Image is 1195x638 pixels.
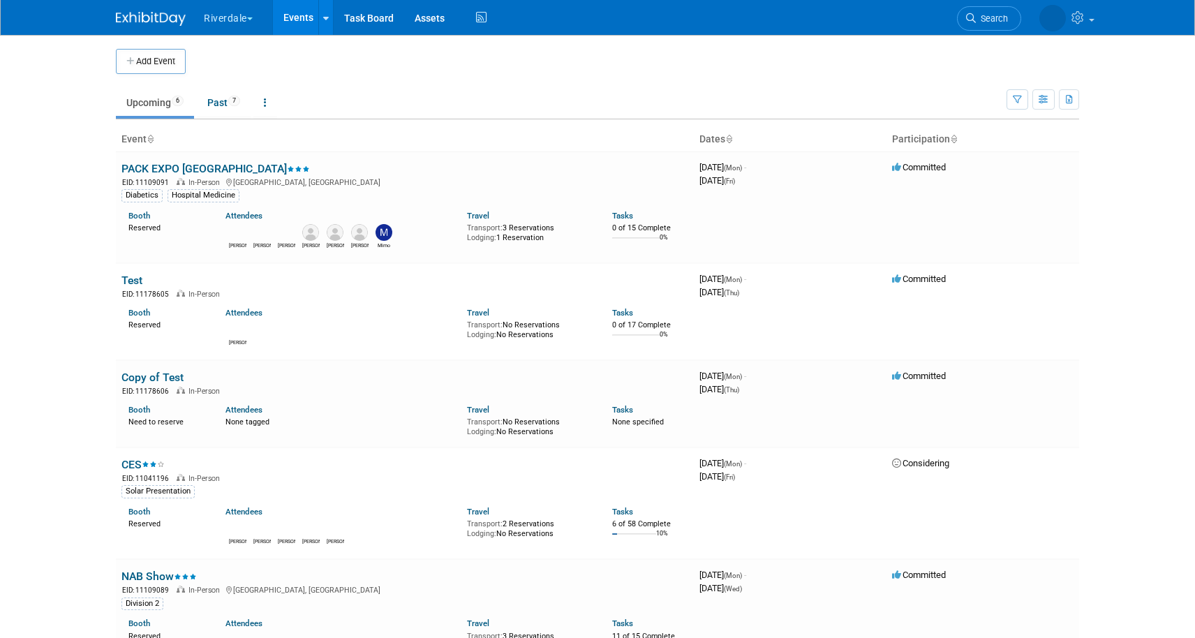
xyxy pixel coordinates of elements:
[229,537,246,545] div: John doe
[122,290,175,298] span: EID: 11178605
[327,224,343,241] img: Joe Smith
[229,224,246,241] img: Richard Talbot
[744,162,746,172] span: -
[121,274,142,287] a: Test
[724,276,742,283] span: (Mon)
[121,458,165,471] a: CES
[376,224,392,241] img: Mimo Misom
[177,178,185,185] img: In-Person Event
[121,570,197,583] a: NAB Show
[660,234,668,253] td: 0%
[950,133,957,144] a: Sort by Participation Type
[744,371,746,381] span: -
[116,128,694,151] th: Event
[467,233,496,242] span: Lodging:
[612,308,633,318] a: Tasks
[188,290,224,299] span: In-Person
[699,471,735,482] span: [DATE]
[122,586,175,594] span: EID: 11109089
[699,384,739,394] span: [DATE]
[122,475,175,482] span: EID: 11041196
[128,415,205,427] div: Need to reserve
[302,520,319,537] img: Mason Test Account
[168,189,239,202] div: Hospital Medicine
[699,162,746,172] span: [DATE]
[376,241,393,249] div: Mimo Misom
[128,507,150,517] a: Booth
[327,241,344,249] div: Joe Smith
[122,179,175,186] span: EID: 11109091
[253,537,271,545] div: Luke Baker
[327,537,344,545] div: Richard Talbot
[467,223,503,232] span: Transport:
[725,133,732,144] a: Sort by Start Date
[188,586,224,595] span: In-Person
[121,371,184,384] a: Copy of Test
[467,417,503,426] span: Transport:
[225,308,262,318] a: Attendees
[724,373,742,380] span: (Mon)
[128,221,205,233] div: Reserved
[177,586,185,593] img: In-Person Event
[744,570,746,580] span: -
[467,211,489,221] a: Travel
[886,128,1079,151] th: Participation
[128,318,205,330] div: Reserved
[699,583,742,593] span: [DATE]
[467,519,503,528] span: Transport:
[172,96,184,106] span: 6
[229,338,246,346] div: John doe
[229,241,246,249] div: Richard Talbot
[197,89,251,116] a: Past7
[467,529,496,538] span: Lodging:
[699,287,739,297] span: [DATE]
[467,221,591,242] div: 3 Reservations 1 Reservation
[302,241,320,249] div: Naomi Lapaglia
[699,175,735,186] span: [DATE]
[467,405,489,415] a: Travel
[225,405,262,415] a: Attendees
[694,128,886,151] th: Dates
[467,507,489,517] a: Travel
[699,371,746,381] span: [DATE]
[656,530,668,549] td: 10%
[302,537,320,545] div: Mason Test Account
[1039,5,1066,31] img: Mason Test Account
[128,517,205,529] div: Reserved
[327,520,343,537] img: Richard Talbot
[351,241,369,249] div: Jim Coleman
[724,585,742,593] span: (Wed)
[177,290,185,297] img: In-Person Event
[188,178,224,187] span: In-Person
[724,289,739,297] span: (Thu)
[724,572,742,579] span: (Mon)
[253,224,270,241] img: Martha Smith
[116,12,186,26] img: ExhibitDay
[744,458,746,468] span: -
[724,460,742,468] span: (Mon)
[467,517,591,538] div: 2 Reservations No Reservations
[467,330,496,339] span: Lodging:
[467,308,489,318] a: Travel
[128,405,150,415] a: Booth
[147,133,154,144] a: Sort by Event Name
[892,274,946,284] span: Committed
[467,320,503,329] span: Transport:
[116,89,194,116] a: Upcoming6
[976,13,1008,24] span: Search
[467,318,591,339] div: No Reservations No Reservations
[188,474,224,483] span: In-Person
[278,537,295,545] div: Martha Smith
[177,474,185,481] img: In-Person Event
[612,417,664,426] span: None specified
[351,224,368,241] img: Jim Coleman
[744,274,746,284] span: -
[122,387,175,395] span: EID: 11178606
[278,241,295,249] div: Mason Test Account
[225,211,262,221] a: Attendees
[121,485,195,498] div: Solar Presentation
[467,618,489,628] a: Travel
[253,520,270,537] img: Luke Baker
[699,458,746,468] span: [DATE]
[467,415,591,436] div: No Reservations No Reservations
